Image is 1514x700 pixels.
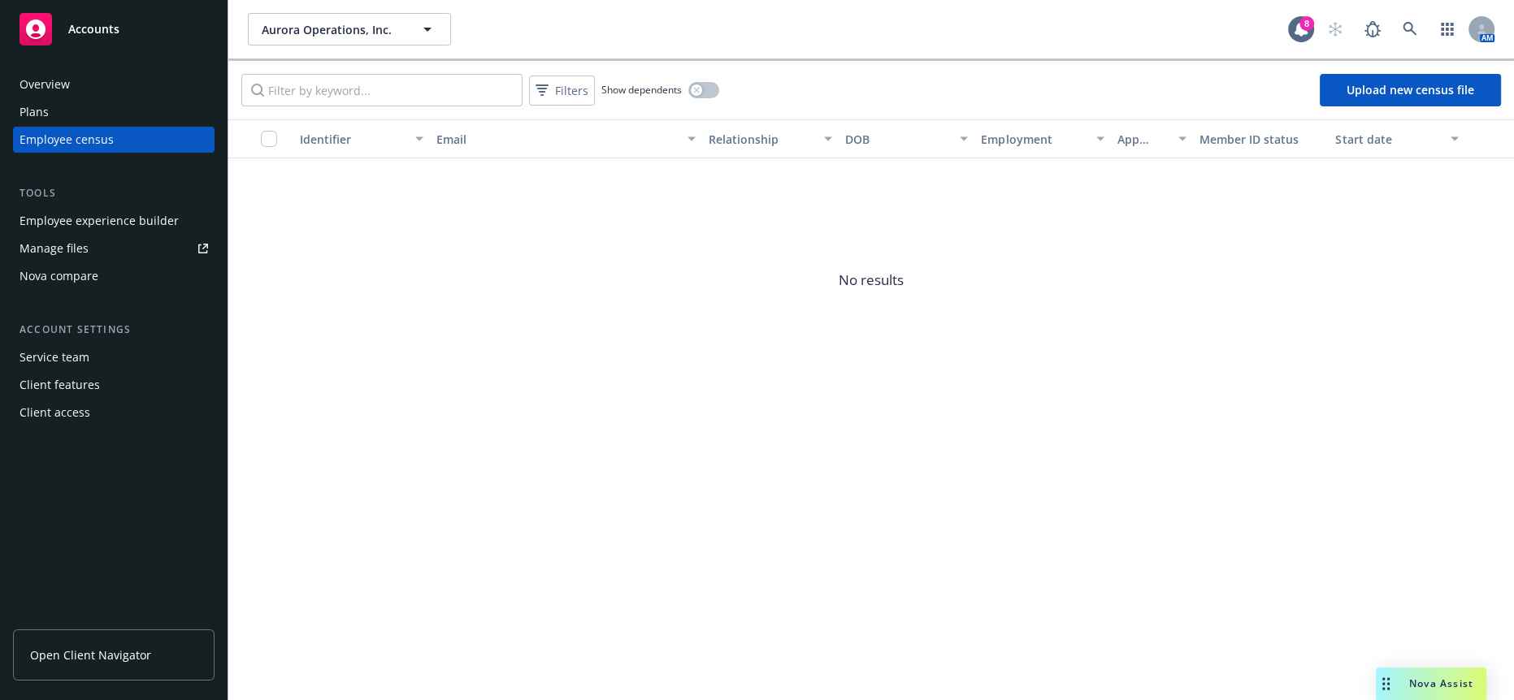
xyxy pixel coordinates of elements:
span: No results [228,158,1514,402]
div: Drag to move [1376,668,1396,700]
div: Service team [20,344,89,370]
button: DOB [839,119,975,158]
span: Filters [555,82,588,99]
a: Manage files [13,235,215,261]
a: Upload new census file [1320,74,1501,106]
button: Relationship [702,119,839,158]
button: Start date [1329,119,1465,158]
a: Plans [13,99,215,125]
a: Accounts [13,6,215,52]
a: Nova compare [13,263,215,289]
input: Filter by keyword... [241,74,523,106]
div: App status [1117,131,1169,148]
div: Member ID status [1199,131,1323,148]
div: 8 [1299,16,1314,31]
div: Nova compare [20,263,98,289]
div: Manage files [20,235,89,261]
span: Filters [532,79,592,102]
a: Employee experience builder [13,208,215,234]
button: Member ID status [1193,119,1330,158]
span: Accounts [68,23,119,36]
button: Identifier [293,119,430,158]
div: Employee experience builder [20,208,179,234]
div: Client access [20,400,90,426]
a: Start snowing [1319,13,1351,45]
div: Client features [20,372,100,398]
a: Client access [13,400,215,426]
div: Tools [13,185,215,201]
button: Aurora Operations, Inc. [248,13,451,45]
span: Show dependents [601,83,682,97]
div: Account settings [13,322,215,338]
button: App status [1111,119,1193,158]
div: Employment [981,131,1087,148]
span: Nova Assist [1409,676,1473,690]
div: Identifier [300,131,406,148]
div: Start date [1335,131,1441,148]
div: Email [436,131,678,148]
input: Select all [261,131,277,147]
a: Search [1394,13,1426,45]
div: Relationship [709,131,814,148]
div: Overview [20,71,70,97]
button: Nova Assist [1376,668,1486,700]
a: Overview [13,71,215,97]
div: Plans [20,99,49,125]
button: Email [430,119,702,158]
a: Client features [13,372,215,398]
button: Filters [529,76,595,106]
div: Employee census [20,127,114,153]
a: Employee census [13,127,215,153]
span: Open Client Navigator [30,646,151,663]
a: Service team [13,344,215,370]
a: Report a Bug [1356,13,1389,45]
div: DOB [845,131,951,148]
button: Employment [974,119,1111,158]
a: Switch app [1431,13,1464,45]
span: Aurora Operations, Inc. [262,21,402,38]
